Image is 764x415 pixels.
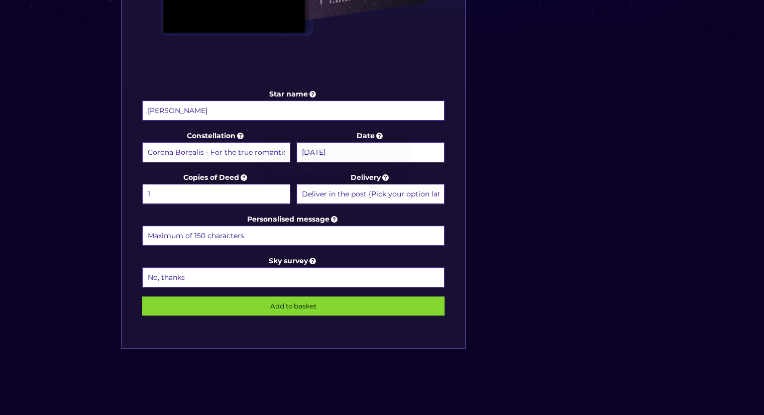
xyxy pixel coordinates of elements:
a: Sky survey [269,256,318,265]
select: Copies of Deed [142,184,290,204]
label: Copies of Deed [142,171,290,205]
div: A personal message to be printed on the certificate for the recipient to enjoy [263,140,408,185]
select: Sky survey [142,267,445,287]
select: Constellation [142,142,290,162]
input: Star name [142,100,445,121]
label: Date [296,130,445,164]
input: Add to basket [142,296,445,316]
label: Personalised message [142,213,445,247]
label: Star name [142,88,445,122]
label: Constellation [142,130,290,164]
input: Personalised message [142,226,445,246]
